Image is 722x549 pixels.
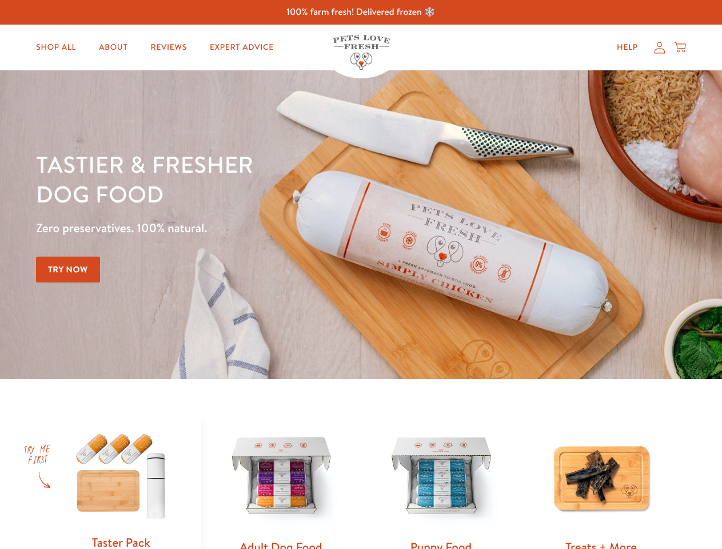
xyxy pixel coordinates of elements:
img: Pets Love Fresh [333,35,390,70]
a: Try Now [36,257,100,283]
a: About [90,36,137,59]
a: Reviews [141,36,196,59]
a: Help [608,36,647,59]
h1: Tastier & fresher dog food [36,149,469,209]
a: Expert Advice [201,36,283,59]
p: Zero preservatives. 100% natural. [36,218,469,238]
a: Shop All [27,36,85,59]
